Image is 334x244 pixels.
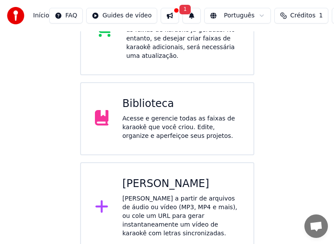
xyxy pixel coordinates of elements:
nav: breadcrumb [33,11,49,20]
button: FAQ [49,8,83,23]
div: [PERSON_NAME] a partir de arquivos de áudio ou vídeo (MP3, MP4 e mais), ou cole um URL para gerar... [122,194,240,238]
a: Bate-papo aberto [304,214,328,238]
div: Biblioteca [122,97,240,111]
div: [PERSON_NAME] [122,177,240,191]
span: 1 [319,11,323,20]
img: youka [7,7,24,24]
span: 1 [179,5,191,14]
span: Início [33,11,49,20]
span: Créditos [290,11,316,20]
button: Guides de vídeo [86,8,157,23]
button: 1 [182,8,201,23]
button: Créditos1 [274,8,329,23]
div: Você tem a opção de ouvir ou baixar as faixas de karaokê já geradas. No entanto, se desejar criar... [126,17,240,60]
div: Acesse e gerencie todas as faixas de karaokê que você criou. Edite, organize e aperfeiçoe seus pr... [122,114,240,140]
